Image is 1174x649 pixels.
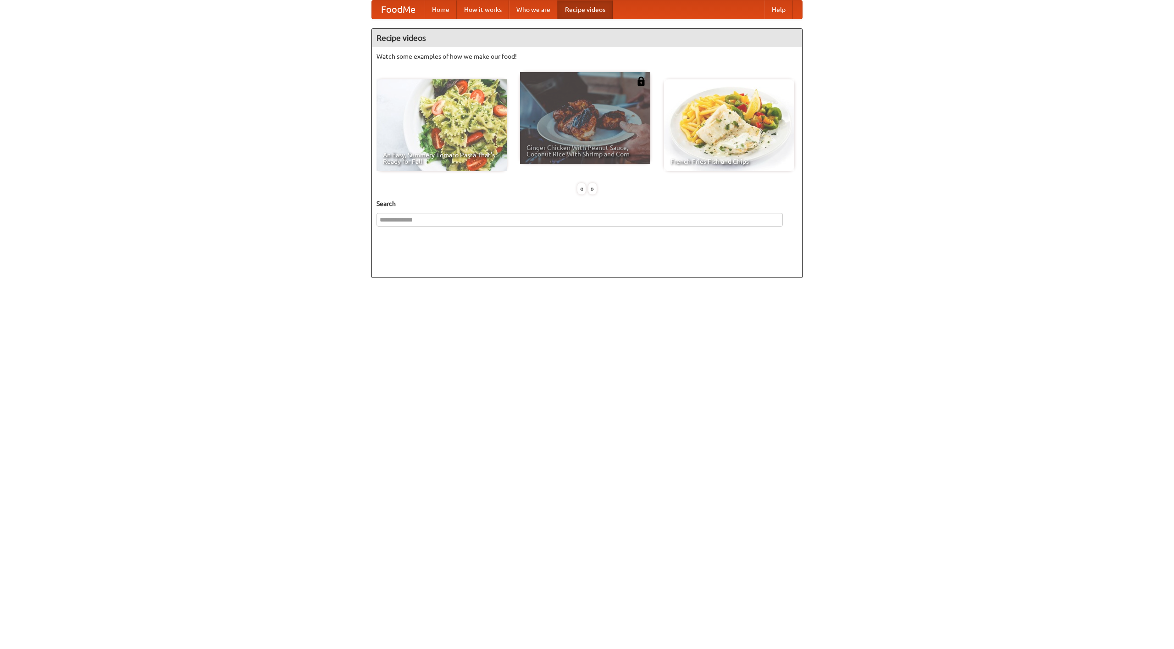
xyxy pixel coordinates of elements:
[377,52,797,61] p: Watch some examples of how we make our food!
[372,0,425,19] a: FoodMe
[670,158,788,165] span: French Fries Fish and Chips
[637,77,646,86] img: 483408.png
[764,0,793,19] a: Help
[664,79,794,171] a: French Fries Fish and Chips
[577,183,586,194] div: «
[372,29,802,47] h4: Recipe videos
[457,0,509,19] a: How it works
[425,0,457,19] a: Home
[383,152,500,165] span: An Easy, Summery Tomato Pasta That's Ready for Fall
[558,0,613,19] a: Recipe videos
[377,79,507,171] a: An Easy, Summery Tomato Pasta That's Ready for Fall
[377,199,797,208] h5: Search
[509,0,558,19] a: Who we are
[588,183,597,194] div: »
